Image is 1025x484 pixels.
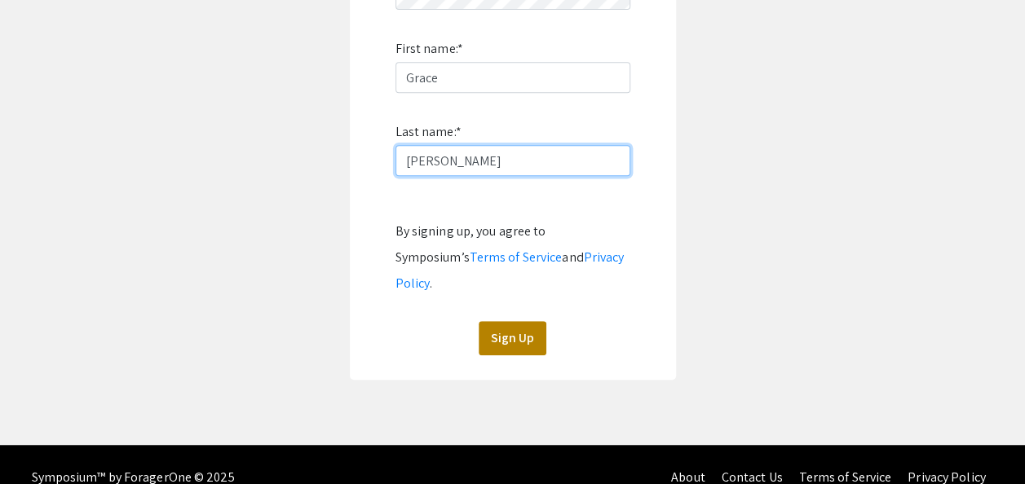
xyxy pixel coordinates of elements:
button: Sign Up [479,321,546,355]
label: First name: [395,36,463,62]
div: By signing up, you agree to Symposium’s and . [395,218,630,297]
label: Last name: [395,119,462,145]
iframe: Chat [12,411,69,472]
a: Terms of Service [470,249,563,266]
